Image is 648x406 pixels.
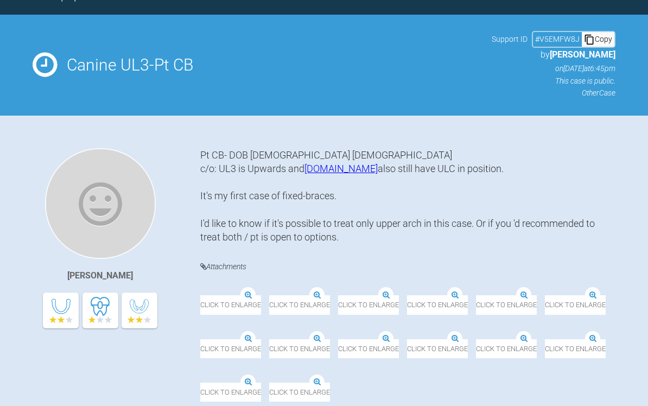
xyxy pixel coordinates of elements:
[67,269,133,283] div: [PERSON_NAME]
[407,339,468,358] span: Click to enlarge
[476,339,537,358] span: Click to enlarge
[492,75,615,87] p: This case is public.
[200,295,261,314] span: Click to enlarge
[200,148,615,244] div: Pt CB- DOB [DEMOGRAPHIC_DATA] [DEMOGRAPHIC_DATA] c/o: UL3 is Upwards and also still have ULC in p...
[45,148,156,259] img: Ana Cavinato
[533,33,582,45] div: # V5EMFW8J
[269,383,330,402] span: Click to enlarge
[304,163,378,174] a: [DOMAIN_NAME]
[550,49,615,60] span: [PERSON_NAME]
[269,295,330,314] span: Click to enlarge
[338,339,399,358] span: Click to enlarge
[492,48,615,62] p: by
[582,32,614,46] div: Copy
[545,295,606,314] span: Click to enlarge
[269,339,330,358] span: Click to enlarge
[492,87,615,99] p: Other Case
[407,295,468,314] span: Click to enlarge
[492,33,528,45] span: Support ID
[545,339,606,358] span: Click to enlarge
[338,295,399,314] span: Click to enlarge
[476,295,537,314] span: Click to enlarge
[492,62,615,74] p: on [DATE] at 6:45pm
[200,339,261,358] span: Click to enlarge
[200,383,261,402] span: Click to enlarge
[200,260,615,274] h4: Attachments
[67,57,482,73] h2: Canine UL3-Pt CB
